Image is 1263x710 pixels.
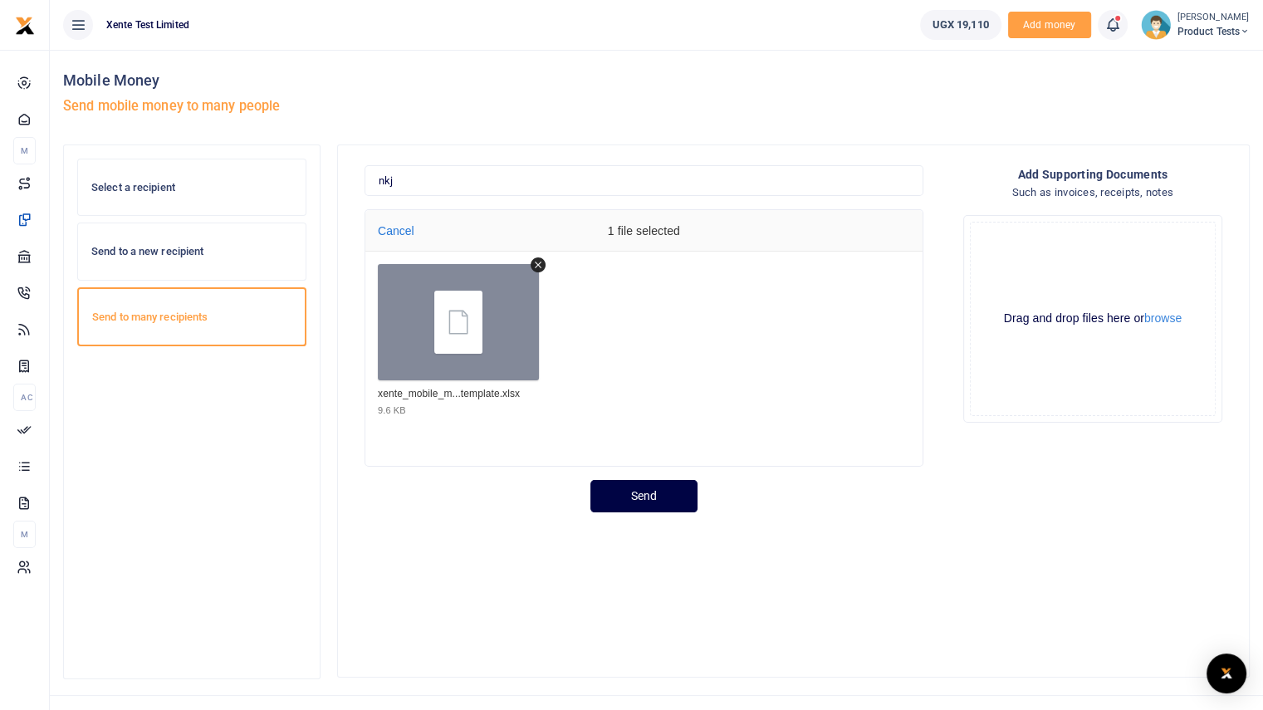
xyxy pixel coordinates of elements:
h4: Such as invoices, receipts, notes [1012,184,1174,202]
img: logo-small [15,16,35,36]
div: File Uploader [963,215,1222,423]
li: M [13,137,36,164]
button: browse [1144,312,1182,324]
li: Wallet ballance [913,10,1008,40]
li: M [13,521,36,548]
button: Send [590,480,698,512]
div: Drag and drop files here or [971,311,1215,326]
a: profile-user [PERSON_NAME] Product Tests [1141,10,1250,40]
h6: Send to many recipients [92,311,291,324]
button: Remove file [531,257,546,272]
h6: Select a recipient [91,181,292,194]
a: Add money [1008,17,1091,30]
h5: Send mobile money to many people [63,98,650,115]
div: 1 file selected [519,210,768,252]
span: UGX 19,110 [933,17,989,33]
img: profile-user [1141,10,1171,40]
h4: Add supporting Documents [1017,165,1168,184]
li: Toup your wallet [1008,12,1091,39]
a: Select a recipient [77,159,306,217]
a: UGX 19,110 [920,10,1001,40]
a: Send to a new recipient [77,223,306,281]
h4: Mobile Money [63,71,650,90]
small: [PERSON_NAME] [1177,11,1250,25]
a: Send to many recipients [77,287,306,347]
span: Add money [1008,12,1091,39]
button: Cancel [373,219,419,242]
div: Open Intercom Messenger [1207,654,1246,693]
div: xente_mobile_money_template.xlsx [378,388,535,401]
div: 9.6 KB [378,404,406,416]
input: Create a batch name [365,165,923,197]
a: logo-small logo-large logo-large [15,18,35,31]
h6: Send to a new recipient [91,245,292,258]
span: Product Tests [1177,24,1250,39]
div: File Uploader [365,209,923,467]
span: Xente Test Limited [100,17,196,32]
li: Ac [13,384,36,411]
